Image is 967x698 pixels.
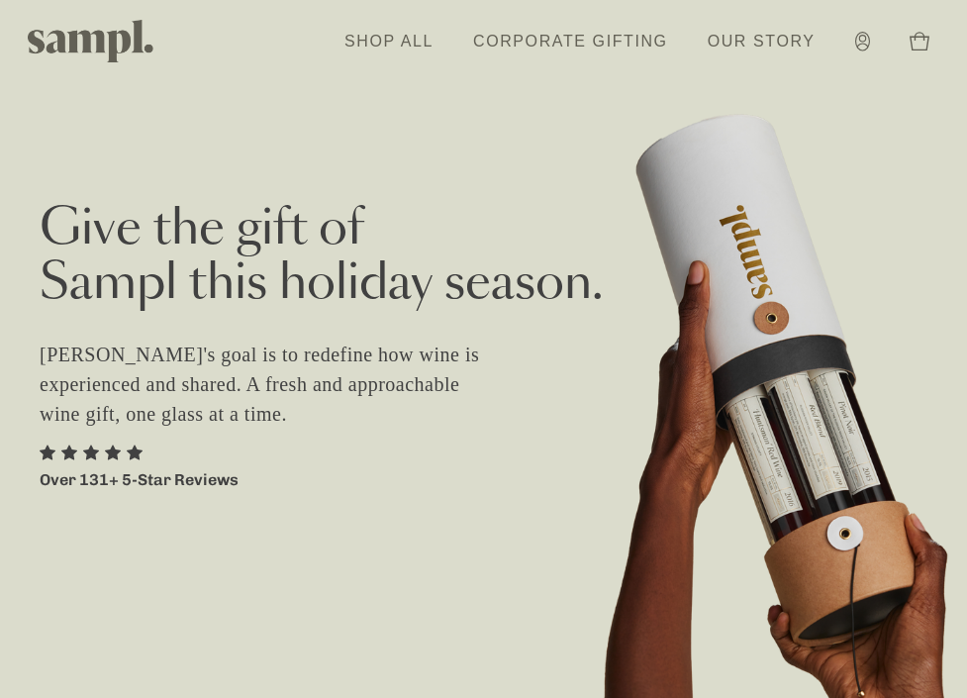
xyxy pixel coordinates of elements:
img: Sampl logo [28,20,154,62]
p: [PERSON_NAME]'s goal is to redefine how wine is experienced and shared. A fresh and approachable ... [40,340,505,429]
a: Our Story [698,20,825,63]
h2: Give the gift of Sampl this holiday season. [40,203,927,312]
p: Over 131+ 5-Star Reviews [40,468,239,492]
a: Corporate Gifting [463,20,678,63]
a: Shop All [335,20,443,63]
